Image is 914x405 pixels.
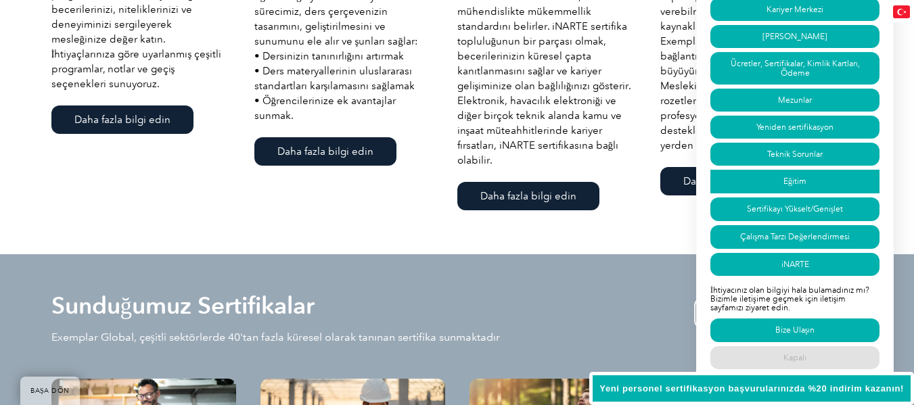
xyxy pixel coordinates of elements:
font: Teknik Sorunlar [767,149,823,159]
font: BAŞA DÖN [30,387,70,395]
a: [PERSON_NAME] [710,25,879,48]
font: Exemplar Global, çeşitli sektörlerde 40'tan fazla küresel olarak tanınan sertifika sunmaktadır [51,331,500,343]
a: Mezunlar [710,89,879,112]
font: Sunduğumuz Sertifikalar [51,291,315,320]
font: [PERSON_NAME] [762,32,827,41]
a: Ücretler, Sertifikalar, Kimlik Kartları, Ödeme [710,52,879,85]
font: Bize Ulaşın [775,325,815,335]
a: Teknik Sorunlar [710,143,879,166]
a: Tüm Sertifikalara Göz Atın [694,297,863,329]
a: Sertifikayı Yükselt/Genişlet [710,197,879,221]
font: Çalışma Tarzı Değerlendirmesi [740,232,850,241]
font: Yeniden sertifikasyon [756,122,833,132]
font: • Dersinizin tanınırlığını artırmak [254,50,405,62]
a: Çalışma Tarzı Değerlendirmesi [710,225,879,249]
a: iNARTE [710,253,879,276]
font: İhtiyaçlarınıza göre uyarlanmış çeşitli programlar, notlar ve geçiş seçenekleri sunuyoruz. [51,48,222,90]
font: Kapalı [783,353,806,362]
a: Eğitim [710,170,879,193]
img: tr [893,5,910,18]
a: Yeniden sertifikasyon [710,116,879,139]
a: Daha fazla bilgi edin [457,182,599,210]
font: Eğitim [783,176,806,186]
font: Daha fazla bilgi edin [683,175,779,187]
a: Daha fazla bilgi edin [660,167,802,195]
font: iNARTE [781,260,809,269]
a: Daha fazla bilgi edin [51,105,193,134]
font: • Öğrencilerinize ek avantajlar sunmak. [254,95,396,122]
font: İhtiyacınız olan bilgiyi hala bulamadınız mı? Bizimle iletişime geçmek için iletişim sayfamızı zi... [710,285,869,312]
font: Daha fazla bilgi edin [277,145,373,158]
a: Daha fazla bilgi edin [254,137,396,166]
font: Yeni personel sertifikasyon başvurularınızda %20 indirim kazanın! [599,383,904,394]
a: BAŞA DÖN [20,377,80,405]
font: • Ders materyallerinin uluslararası standartları karşılamasını sağlamak [254,65,415,92]
font: Kariyer Merkezi [767,5,823,14]
font: Daha fazla bilgi edin [480,190,576,202]
a: Bize Ulaşın [710,318,879,342]
font: Ücretler, Sertifikalar, Kimlik Kartları, Ödeme [731,59,860,78]
font: Sertifikayı Yükselt/Genişlet [747,204,844,214]
font: Mezunlar [778,95,812,105]
font: Daha fazla bilgi edin [74,114,170,126]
